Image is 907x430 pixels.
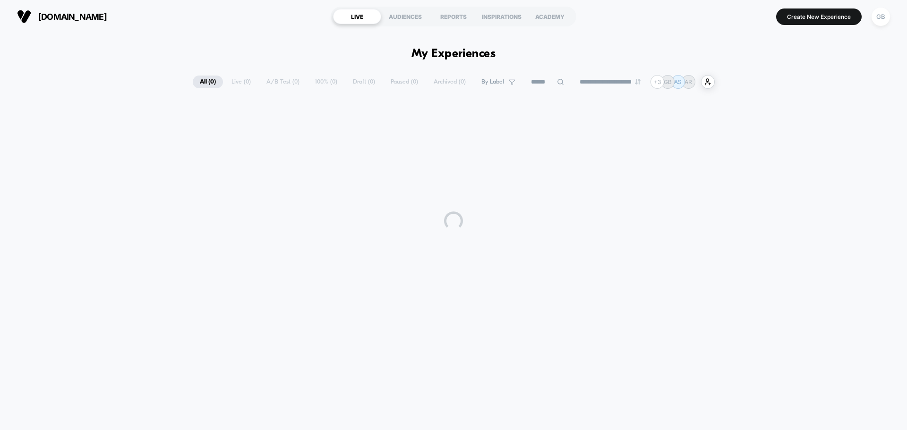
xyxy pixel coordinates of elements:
div: ACADEMY [526,9,574,24]
span: All ( 0 ) [193,76,223,88]
div: REPORTS [429,9,478,24]
div: AUDIENCES [381,9,429,24]
img: end [635,79,641,84]
button: Create New Experience [776,8,862,25]
div: GB [872,8,890,26]
div: + 3 [650,75,664,89]
img: Visually logo [17,9,31,24]
span: [DOMAIN_NAME] [38,12,107,22]
h1: My Experiences [411,47,496,61]
p: AR [685,78,692,85]
button: [DOMAIN_NAME] [14,9,110,24]
p: AS [674,78,682,85]
div: INSPIRATIONS [478,9,526,24]
p: GB [664,78,672,85]
button: GB [869,7,893,26]
span: By Label [481,78,504,85]
div: LIVE [333,9,381,24]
